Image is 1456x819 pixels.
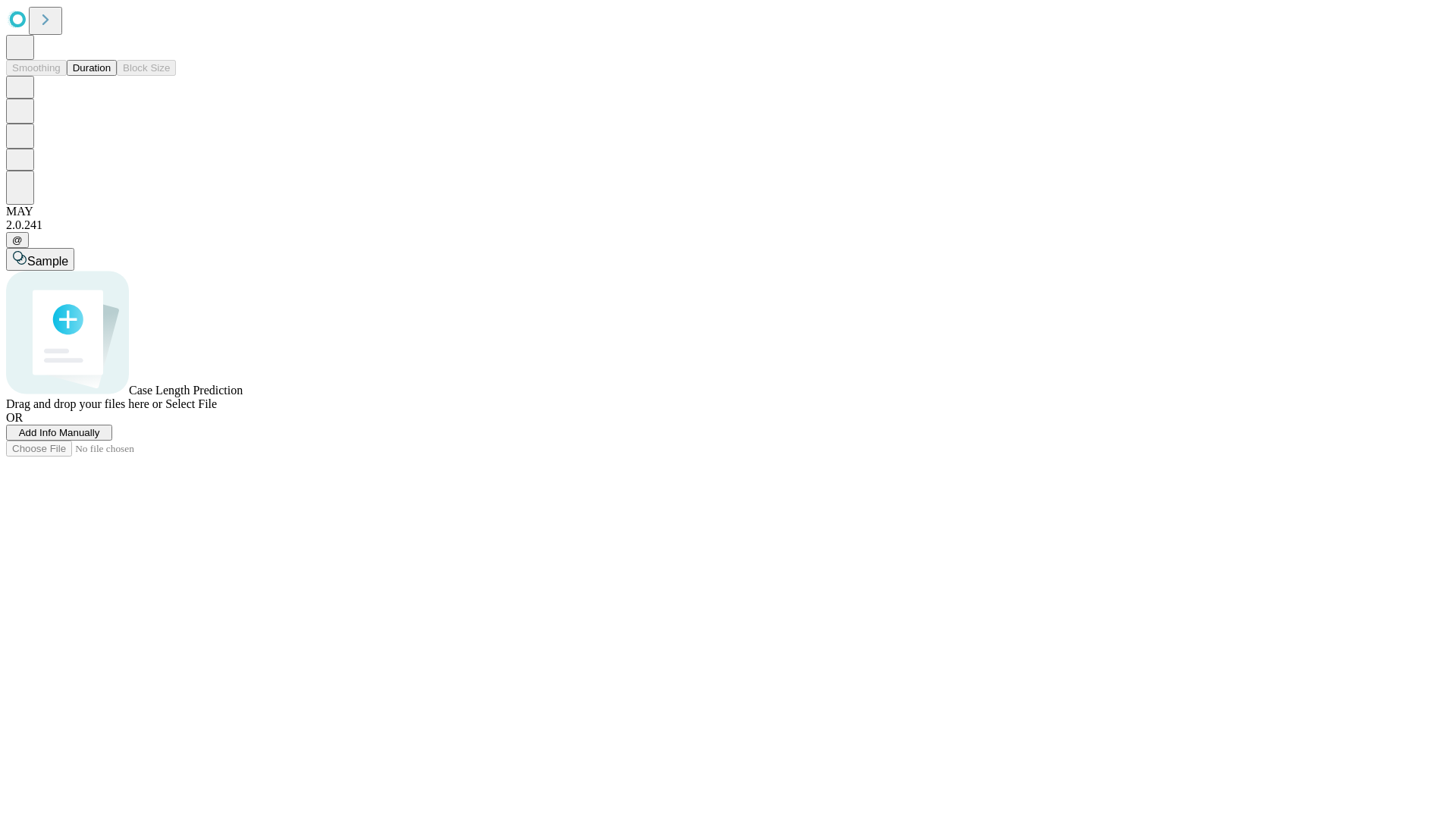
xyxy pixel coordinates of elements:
[117,60,176,76] button: Block Size
[6,397,162,410] span: Drag and drop your files here or
[6,411,23,424] span: OR
[6,248,74,271] button: Sample
[6,60,67,76] button: Smoothing
[12,234,23,246] span: @
[6,218,1450,232] div: 2.0.241
[6,232,29,248] button: @
[6,425,112,441] button: Add Info Manually
[67,60,117,76] button: Duration
[6,205,1450,218] div: MAY
[27,255,68,268] span: Sample
[129,384,243,397] span: Case Length Prediction
[19,427,100,438] span: Add Info Manually
[165,397,217,410] span: Select File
